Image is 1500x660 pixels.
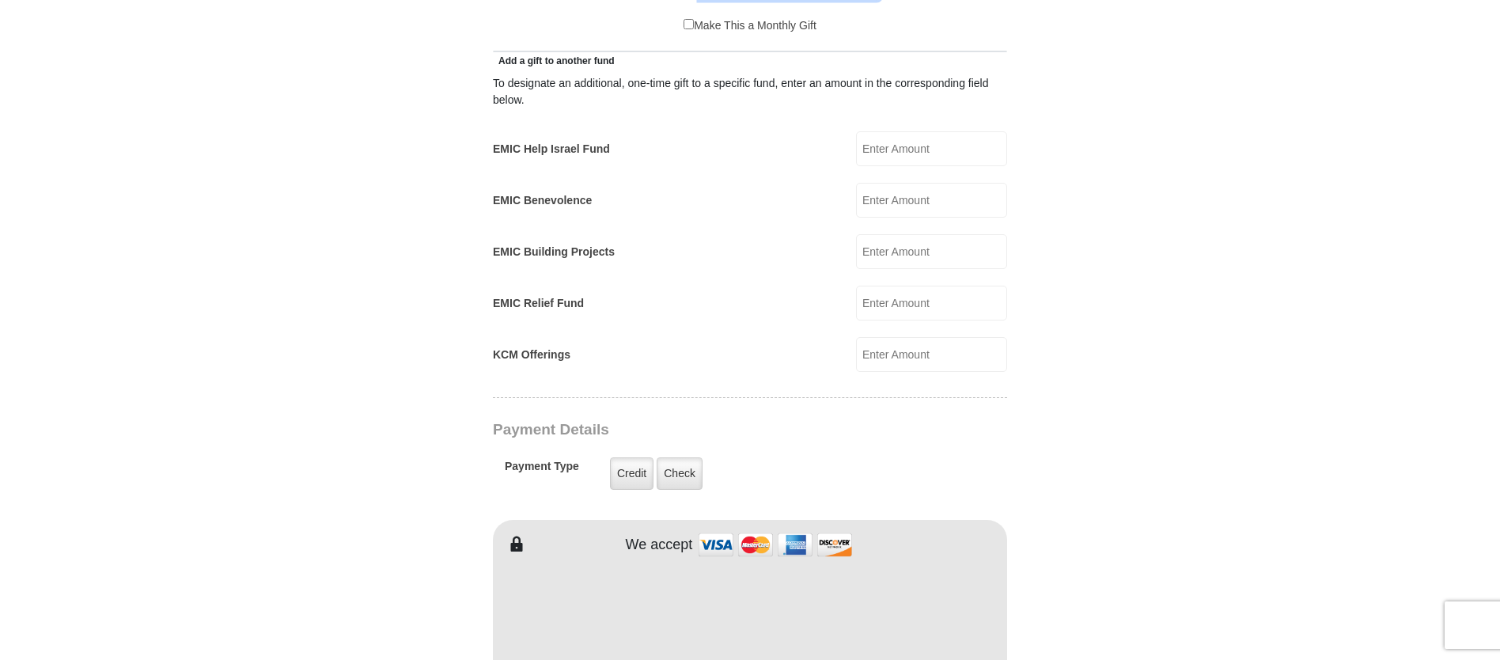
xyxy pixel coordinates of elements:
input: Enter Amount [856,337,1007,372]
input: Enter Amount [856,183,1007,218]
h4: We accept [626,537,693,554]
label: EMIC Relief Fund [493,295,584,312]
img: credit cards accepted [696,528,854,562]
label: Credit [610,457,653,490]
input: Enter Amount [856,131,1007,166]
label: EMIC Benevolence [493,192,592,209]
h3: Payment Details [493,421,896,439]
h5: Payment Type [505,460,579,481]
label: Make This a Monthly Gift [684,17,816,34]
label: EMIC Help Israel Fund [493,141,610,157]
label: KCM Offerings [493,347,570,363]
div: To designate an additional, one-time gift to a specific fund, enter an amount in the correspondin... [493,75,1007,108]
input: Make This a Monthly Gift [684,19,694,29]
label: Check [657,457,703,490]
input: Enter Amount [856,286,1007,321]
label: EMIC Building Projects [493,244,615,260]
input: Enter Amount [856,234,1007,269]
span: Add a gift to another fund [493,55,615,66]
